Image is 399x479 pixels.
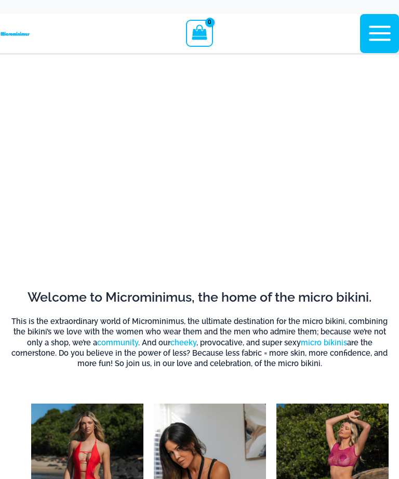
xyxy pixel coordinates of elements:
[301,338,347,347] a: micro bikinis
[186,20,212,47] a: View Shopping Cart, empty
[10,289,389,306] h2: Welcome to Microminimus, the home of the micro bikini.
[97,338,138,347] a: community
[170,338,196,347] a: cheeky
[10,316,389,369] h6: This is the extraordinary world of Microminimus, the ultimate destination for the micro bikini, c...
